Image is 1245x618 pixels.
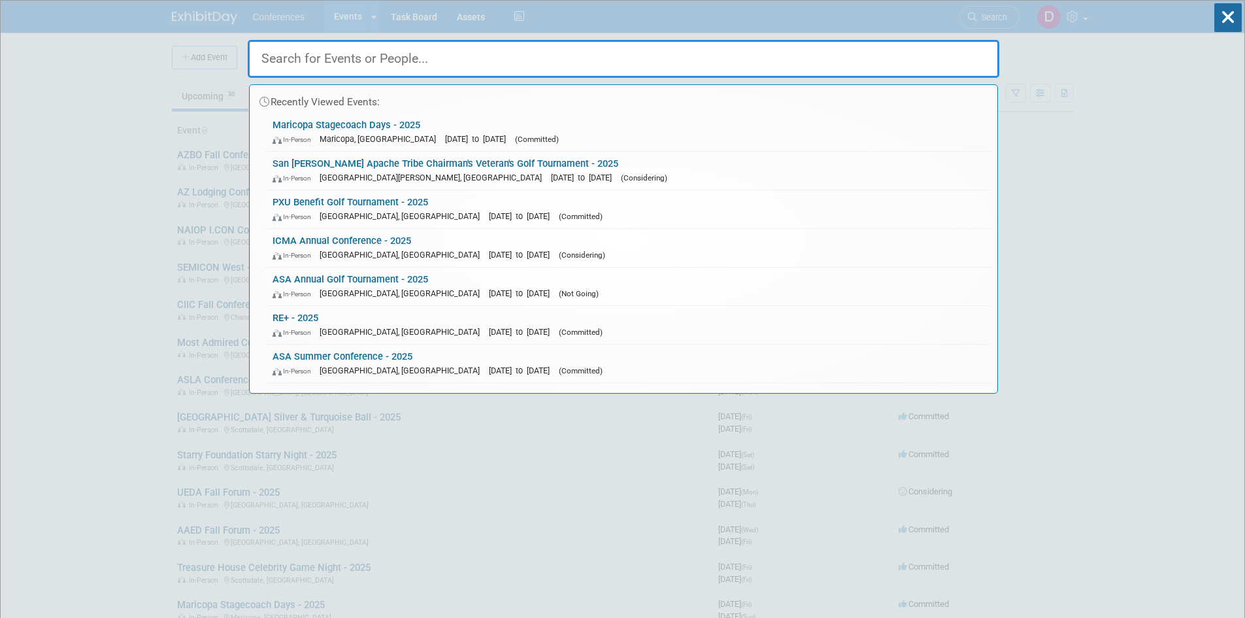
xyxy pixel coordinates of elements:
span: (Committed) [559,366,603,375]
span: In-Person [273,328,317,337]
a: Maricopa Stagecoach Days - 2025 In-Person Maricopa, [GEOGRAPHIC_DATA] [DATE] to [DATE] (Committed) [266,113,991,151]
span: [GEOGRAPHIC_DATA], [GEOGRAPHIC_DATA] [320,250,486,260]
span: [GEOGRAPHIC_DATA][PERSON_NAME], [GEOGRAPHIC_DATA] [320,173,548,182]
div: Recently Viewed Events: [256,85,991,113]
span: In-Person [273,174,317,182]
a: ICMA Annual Conference - 2025 In-Person [GEOGRAPHIC_DATA], [GEOGRAPHIC_DATA] [DATE] to [DATE] (Co... [266,229,991,267]
span: In-Person [273,213,317,221]
span: (Considering) [621,173,667,182]
span: In-Person [273,290,317,298]
span: In-Person [273,367,317,375]
span: [GEOGRAPHIC_DATA], [GEOGRAPHIC_DATA] [320,211,486,221]
a: ASA Annual Golf Tournament - 2025 In-Person [GEOGRAPHIC_DATA], [GEOGRAPHIC_DATA] [DATE] to [DATE]... [266,267,991,305]
span: In-Person [273,135,317,144]
a: RE+ - 2025 In-Person [GEOGRAPHIC_DATA], [GEOGRAPHIC_DATA] [DATE] to [DATE] (Committed) [266,306,991,344]
span: [DATE] to [DATE] [551,173,618,182]
span: [DATE] to [DATE] [489,211,556,221]
span: [DATE] to [DATE] [489,366,556,375]
a: San [PERSON_NAME] Apache Tribe Chairman's Veteran's Golf Tournament - 2025 In-Person [GEOGRAPHIC_... [266,152,991,190]
span: [DATE] to [DATE] [445,134,512,144]
span: In-Person [273,251,317,260]
a: PXU Benefit Golf Tournament - 2025 In-Person [GEOGRAPHIC_DATA], [GEOGRAPHIC_DATA] [DATE] to [DATE... [266,190,991,228]
input: Search for Events or People... [248,40,999,78]
span: (Considering) [559,250,605,260]
span: [DATE] to [DATE] [489,327,556,337]
span: [GEOGRAPHIC_DATA], [GEOGRAPHIC_DATA] [320,327,486,337]
span: [GEOGRAPHIC_DATA], [GEOGRAPHIC_DATA] [320,288,486,298]
span: (Committed) [515,135,559,144]
span: [DATE] to [DATE] [489,250,556,260]
span: (Not Going) [559,289,599,298]
span: Maricopa, [GEOGRAPHIC_DATA] [320,134,442,144]
a: ASA Summer Conference - 2025 In-Person [GEOGRAPHIC_DATA], [GEOGRAPHIC_DATA] [DATE] to [DATE] (Com... [266,345,991,383]
span: (Committed) [559,212,603,221]
span: [GEOGRAPHIC_DATA], [GEOGRAPHIC_DATA] [320,366,486,375]
span: [DATE] to [DATE] [489,288,556,298]
span: (Committed) [559,328,603,337]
